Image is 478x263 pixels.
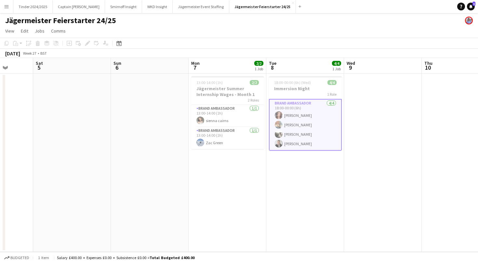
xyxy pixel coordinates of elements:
[269,60,276,66] span: Tue
[191,105,264,127] app-card-role: Brand Ambassador1/113:00-14:00 (1h)sienna cairns
[35,28,45,34] span: Jobs
[229,0,296,13] button: Jägermeister Feierstarter 24/25
[269,76,342,151] app-job-card: 18:00-00:00 (6h) (Wed)4/4Immersion Night1 RoleBrand Ambassador4/418:00-00:00 (6h)[PERSON_NAME][PE...
[18,27,31,35] a: Edit
[254,61,263,66] span: 2/2
[191,86,264,97] h3: Jägermeister Summer Internship Wages - Month 1
[5,16,116,25] h1: Jägermeister Feierstarter 24/25
[274,80,311,85] span: 18:00-00:00 (6h) (Wed)
[472,2,475,6] span: 1
[269,99,342,151] app-card-role: Brand Ambassador4/418:00-00:00 (6h)[PERSON_NAME][PERSON_NAME][PERSON_NAME][PERSON_NAME]
[191,60,200,66] span: Mon
[10,256,29,260] span: Budgeted
[424,60,432,66] span: Thu
[327,80,337,85] span: 4/4
[191,127,264,149] app-card-role: Brand Ambassador1/113:00-14:00 (1h)Zac Green
[255,66,263,71] div: 1 Job
[40,51,47,56] div: BST
[173,0,229,13] button: Jägermeister Event Staffing
[190,64,200,71] span: 7
[21,28,28,34] span: Edit
[105,0,142,13] button: Smirnoff Insight
[142,0,173,13] button: WKD Insight
[21,51,38,56] span: Week 27
[346,64,355,71] span: 9
[32,27,47,35] a: Jobs
[347,60,355,66] span: Wed
[332,66,341,71] div: 1 Job
[36,60,43,66] span: Sat
[150,255,194,260] span: Total Budgeted £400.00
[3,254,30,261] button: Budgeted
[113,60,121,66] span: Sun
[51,28,66,34] span: Comms
[36,255,51,260] span: 1 item
[57,255,194,260] div: Salary £400.00 + Expenses £0.00 + Subsistence £0.00 =
[467,3,475,10] a: 1
[332,61,341,66] span: 4/4
[268,64,276,71] span: 8
[250,80,259,85] span: 2/2
[3,27,17,35] a: View
[269,86,342,91] h3: Immersion Night
[5,50,20,57] div: [DATE]
[248,98,259,103] span: 2 Roles
[191,76,264,149] app-job-card: 13:00-14:00 (1h)2/2Jägermeister Summer Internship Wages - Month 12 RolesBrand Ambassador1/113:00-...
[327,92,337,97] span: 1 Role
[53,0,105,13] button: Captain [PERSON_NAME]
[196,80,223,85] span: 13:00-14:00 (1h)
[5,28,14,34] span: View
[465,17,473,24] app-user-avatar: Lucy Hillier
[48,27,68,35] a: Comms
[13,0,53,13] button: Tinder 2024/2025
[35,64,43,71] span: 5
[113,64,121,71] span: 6
[423,64,432,71] span: 10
